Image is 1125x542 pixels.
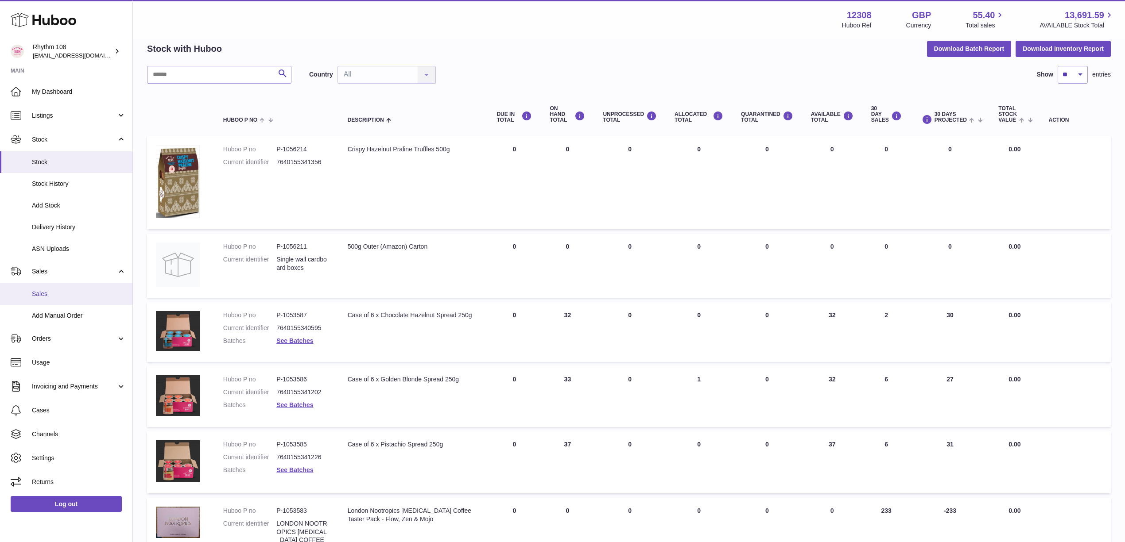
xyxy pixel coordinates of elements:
td: 0 [666,431,732,493]
dd: P-1053586 [276,375,330,384]
span: 0 [765,311,769,319]
dd: 7640155341226 [276,453,330,461]
td: 0 [541,136,594,229]
dt: Huboo P no [223,375,276,384]
span: 0 [765,507,769,514]
td: 0 [802,234,862,298]
h2: Stock with Huboo [147,43,222,55]
img: product image [156,242,200,287]
span: 0.00 [1009,146,1020,153]
span: 30 DAYS PROJECTED [935,111,967,123]
td: 37 [541,431,594,493]
dd: P-1056214 [276,145,330,154]
dt: Current identifier [223,388,276,396]
span: 0 [765,146,769,153]
div: Currency [906,21,931,30]
dt: Huboo P no [223,507,276,515]
span: 0.00 [1009,441,1020,448]
td: 0 [594,136,666,229]
a: See Batches [276,401,313,408]
span: Total stock value [998,106,1017,123]
img: orders@rhythm108.com [11,45,24,58]
td: 0 [911,234,990,298]
img: product image [156,311,200,351]
span: 0.00 [1009,507,1020,514]
dd: P-1053585 [276,440,330,449]
td: 0 [594,234,666,298]
span: Usage [32,358,126,367]
td: 37 [802,431,862,493]
strong: 12308 [847,9,872,21]
td: 0 [488,302,541,362]
dt: Huboo P no [223,145,276,154]
label: Show [1037,70,1053,79]
a: See Batches [276,337,313,344]
td: 0 [666,234,732,298]
td: 0 [666,136,732,229]
span: Add Manual Order [32,311,126,320]
dd: P-1056211 [276,242,330,251]
div: 30 DAY SALES [871,106,902,123]
td: 0 [666,302,732,362]
div: Case of 6 x Golden Blonde Spread 250g [348,375,479,384]
dd: P-1053587 [276,311,330,319]
span: 0.00 [1009,243,1020,250]
span: ASN Uploads [32,245,126,253]
span: Stock [32,158,126,166]
td: 32 [802,302,862,362]
span: Listings [32,111,116,120]
td: 32 [802,366,862,427]
dt: Batches [223,337,276,345]
div: AVAILABLE Total [811,111,853,123]
td: 0 [594,302,666,362]
div: London Nootropics [MEDICAL_DATA] Coffee Taster Pack - Flow, Zen & Mojo [348,507,479,523]
dd: 7640155341202 [276,388,330,396]
dt: Huboo P no [223,440,276,449]
td: 0 [802,136,862,229]
div: ON HAND Total [550,106,585,123]
td: 33 [541,366,594,427]
div: UNPROCESSED Total [603,111,657,123]
span: Cases [32,406,126,415]
td: 0 [594,366,666,427]
button: Download Inventory Report [1016,41,1111,57]
button: Download Batch Report [927,41,1012,57]
span: 0.00 [1009,376,1020,383]
span: Settings [32,454,126,462]
td: 0 [911,136,990,229]
span: entries [1092,70,1111,79]
div: Case of 6 x Chocolate Hazelnut Spread 250g [348,311,479,319]
span: 55.40 [973,9,995,21]
a: See Batches [276,466,313,473]
a: Log out [11,496,122,512]
td: 30 [911,302,990,362]
span: AVAILABLE Stock Total [1040,21,1114,30]
a: 13,691.59 AVAILABLE Stock Total [1040,9,1114,30]
span: 0 [765,441,769,448]
span: Delivery History [32,223,126,231]
div: Rhythm 108 [33,43,112,60]
dt: Batches [223,401,276,409]
dd: 7640155340595 [276,324,330,332]
div: Huboo Ref [842,21,872,30]
span: Orders [32,334,116,343]
td: 1 [666,366,732,427]
span: 0.00 [1009,311,1020,319]
span: Description [348,117,384,123]
img: product image [156,375,200,416]
dd: P-1053583 [276,507,330,515]
td: 0 [488,136,541,229]
span: Sales [32,290,126,298]
span: Invoicing and Payments [32,382,116,391]
td: 0 [488,366,541,427]
dt: Batches [223,466,276,474]
td: 27 [911,366,990,427]
span: Stock History [32,180,126,188]
img: product image [156,145,200,218]
span: Stock [32,135,116,144]
td: 0 [488,431,541,493]
div: ALLOCATED Total [675,111,723,123]
span: 0 [765,243,769,250]
div: DUE IN TOTAL [497,111,532,123]
dt: Current identifier [223,453,276,461]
